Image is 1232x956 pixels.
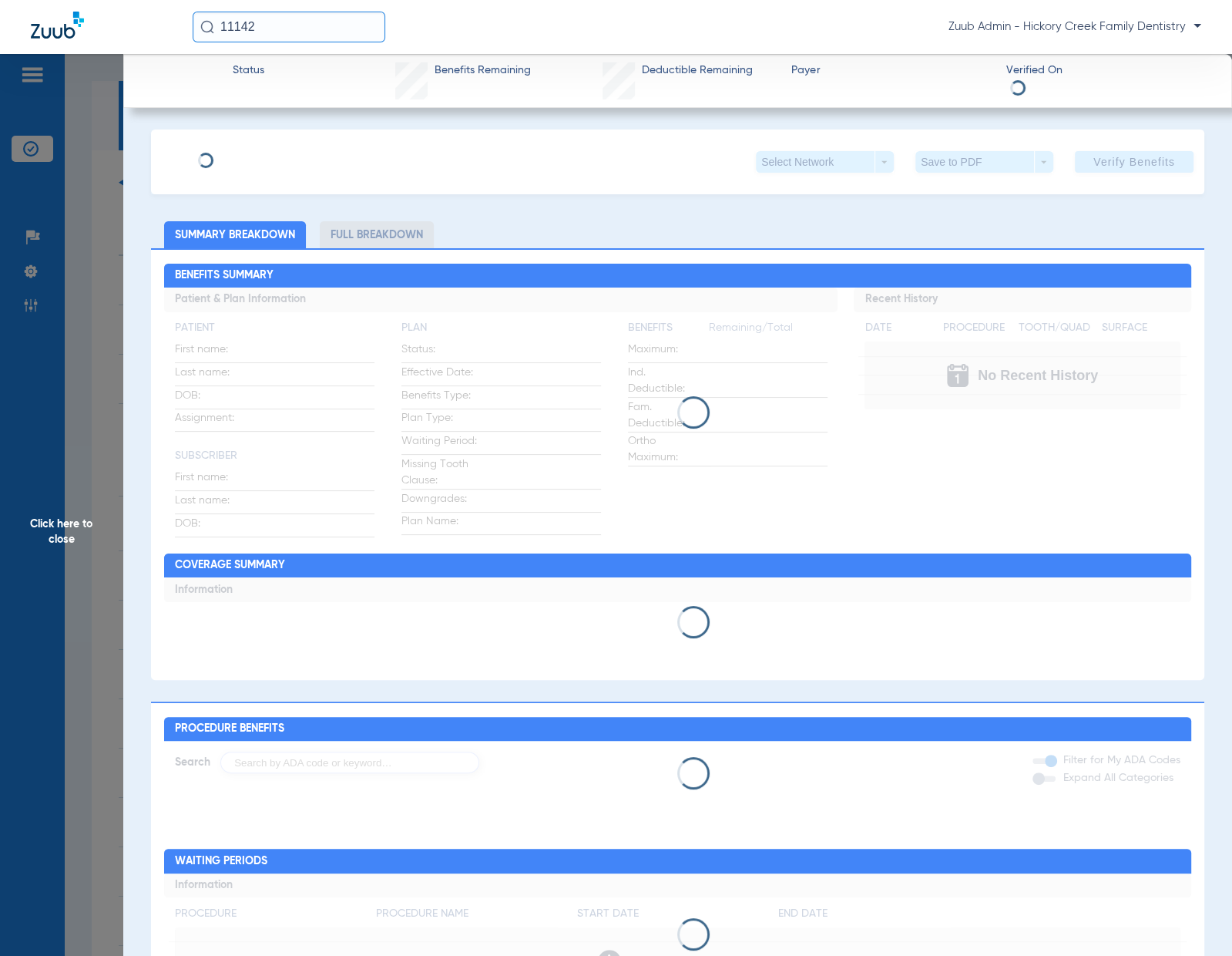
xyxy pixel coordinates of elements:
li: Summary Breakdown [164,221,306,248]
h2: Coverage Summary [164,554,1190,578]
span: Status [233,62,264,79]
li: Full Breakdown [320,221,434,248]
h2: Benefits Summary [164,264,1190,288]
img: Search Icon [200,20,214,34]
span: Deductible Remaining [642,62,753,79]
span: Payer [791,62,992,79]
span: Zuub Admin - Hickory Creek Family Dentistry [948,19,1201,35]
img: Zuub Logo [31,12,84,39]
h2: Waiting Periods [164,849,1190,874]
input: Search for patients [193,12,385,42]
span: Verified On [1006,62,1207,79]
span: Benefits Remaining [435,62,531,79]
h2: Procedure Benefits [164,717,1190,742]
